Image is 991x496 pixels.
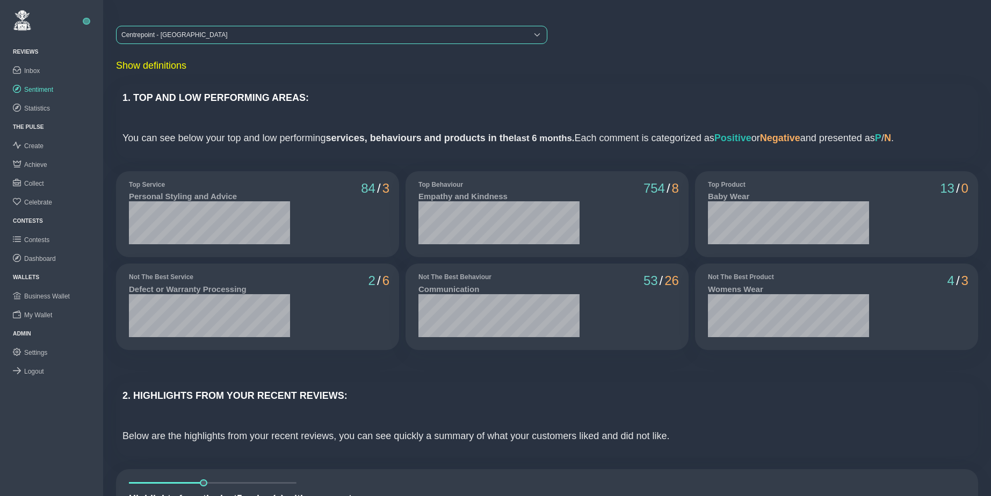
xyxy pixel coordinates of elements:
h6: Not The Best Product [708,273,869,281]
a: Admin [13,331,31,337]
span: Business Wallet [24,293,70,300]
span: 4 [947,273,954,288]
span: N [884,133,891,143]
p: You can see below your top and low performing Each comment is categorized as or and presented as / . [122,131,972,145]
span: Achieve [24,161,47,169]
span: / [956,181,960,196]
h5: Baby Wear [708,192,869,201]
h5: Communication [418,285,580,294]
h6: Top Product [708,181,869,188]
strong: 2. HIGHLIGHTS FROM YOUR RECENT REVIEWS: [122,390,348,401]
img: ReviewElf Logo [13,10,32,31]
p: Below are the highlights from your recent reviews, you can see quickly a summary of what your cus... [122,429,972,443]
strong: services, behaviours and products in the [326,133,575,143]
span: 3 [961,273,968,288]
span: 3 [382,181,389,196]
span: / [377,273,381,288]
span: Dashboard [24,255,56,262]
span: Collect [24,180,44,187]
a: The Pulse [13,124,44,130]
span: P [875,133,881,143]
span: 2 [368,273,375,288]
span: Negative [760,133,800,143]
span: Create [24,142,44,150]
span: 53 [643,273,658,288]
span: 754 [643,181,665,196]
h6: Top Service [129,181,290,188]
span: 84 [361,181,375,196]
a: Reviews [13,49,38,55]
span: Positive [714,133,751,143]
h6: Top Behaviour [418,181,580,188]
span: Show definitions [116,60,186,71]
span: Celebrate [24,199,52,206]
span: last 6 months. [514,133,575,143]
div: Centrepoint - [GEOGRAPHIC_DATA] [117,26,527,43]
a: Contests [13,218,43,224]
span: / [660,273,663,288]
span: / [956,273,960,288]
span: 6 [382,273,389,288]
a: Wallets [13,274,39,280]
span: Logout [24,368,44,375]
span: 13 [940,181,954,196]
h6: Not The Best Behaviour [418,273,580,281]
span: 0 [961,181,968,196]
span: / [667,181,670,196]
span: Contests [24,236,49,244]
span: Inbox [24,67,40,75]
h6: Not The Best Service [129,273,290,281]
span: Settings [24,349,47,356]
h5: Personal Styling and Advice [129,192,290,201]
span: Statistics [24,105,50,112]
h5: Womens Wear [708,285,869,294]
h5: Empathy and Kindness [418,192,580,201]
span: / [377,181,381,196]
span: 8 [672,181,679,196]
span: Sentiment [24,86,53,93]
span: 26 [664,273,679,288]
strong: 1. TOP AND LOW PERFORMING AREAS: [122,92,309,103]
span: My Wallet [24,311,52,319]
h5: Defect or Warranty Processing [129,285,290,294]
